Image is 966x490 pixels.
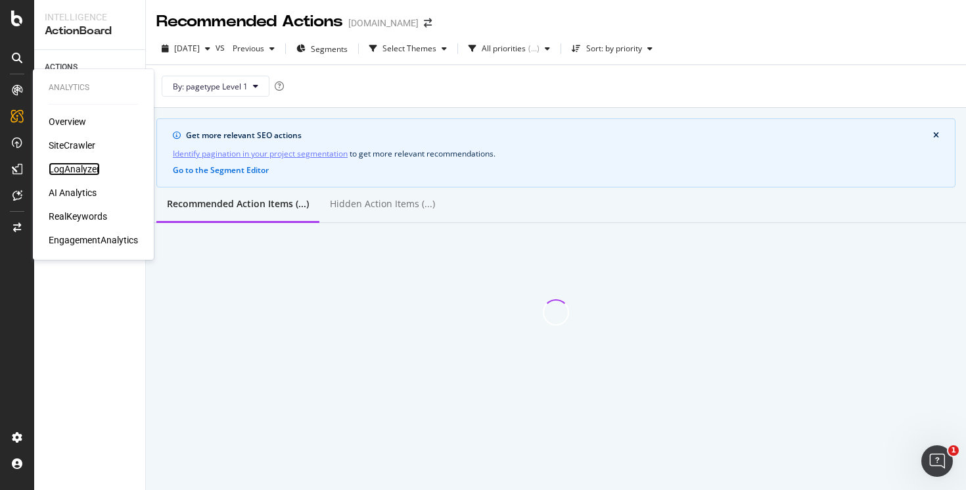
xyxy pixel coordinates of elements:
[227,43,264,54] span: Previous
[528,45,540,53] div: ( ... )
[173,166,269,175] button: Go to the Segment Editor
[463,38,555,59] button: All priorities(...)
[364,38,452,59] button: Select Themes
[45,61,136,74] a: ACTIONS
[174,43,200,54] span: 2025 Sep. 21st
[348,16,419,30] div: [DOMAIN_NAME]
[173,81,248,92] span: By: pagetype Level 1
[49,82,138,93] div: Analytics
[930,128,942,143] button: close banner
[49,186,97,199] a: AI Analytics
[311,43,348,55] span: Segments
[586,45,642,53] div: Sort: by priority
[186,130,933,141] div: Get more relevant SEO actions
[330,197,435,210] div: Hidden Action Items (...)
[49,115,86,128] a: Overview
[424,18,432,28] div: arrow-right-arrow-left
[167,197,309,210] div: Recommended Action Items (...)
[156,11,343,33] div: Recommended Actions
[566,38,658,59] button: Sort: by priority
[162,76,269,97] button: By: pagetype Level 1
[482,45,526,53] div: All priorities
[173,147,348,160] a: Identify pagination in your project segmentation
[156,118,955,187] div: info banner
[49,233,138,247] a: EngagementAnalytics
[227,38,280,59] button: Previous
[156,38,216,59] button: [DATE]
[49,139,95,152] a: SiteCrawler
[291,38,353,59] button: Segments
[45,11,135,24] div: Intelligence
[948,445,959,456] span: 1
[921,445,953,477] iframe: Intercom live chat
[45,24,135,39] div: ActionBoard
[173,147,939,160] div: to get more relevant recommendations .
[382,45,436,53] div: Select Themes
[45,61,78,74] div: ACTIONS
[49,162,100,176] a: LogAnalyzer
[49,210,107,223] a: RealKeywords
[216,41,227,54] span: vs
